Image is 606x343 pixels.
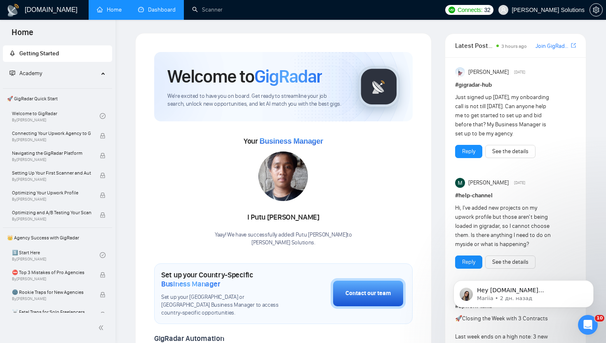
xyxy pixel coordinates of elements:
[12,107,100,125] a: Welcome to GigRadarBy[PERSON_NAME]
[462,147,475,156] a: Reply
[97,6,122,13] a: homeHome
[455,80,576,90] h1: # gigradar-hub
[3,45,112,62] li: Getting Started
[100,133,106,139] span: lock
[7,4,20,17] img: logo
[455,67,465,77] img: Anisuzzaman Khan
[590,3,603,17] button: setting
[492,147,528,156] a: See the details
[258,151,308,201] img: 1708932541432-WhatsApp%20Image%202024-02-26%20at%2015.20.52-2.jpeg
[12,129,91,137] span: Connecting Your Upwork Agency to GigRadar
[4,229,111,246] span: 👑 Agency Success with GigRadar
[100,173,106,178] span: lock
[455,145,482,158] button: Reply
[571,42,576,49] span: export
[215,231,352,247] div: Yaay! We have successfully added I Putu [PERSON_NAME] to
[455,255,482,269] button: Reply
[192,6,223,13] a: searchScanner
[138,6,176,13] a: dashboardDashboard
[9,50,15,56] span: rocket
[12,308,91,316] span: ☠️ Fatal Traps for Solo Freelancers
[100,153,106,158] span: lock
[536,42,569,51] a: Join GigRadar Slack Community
[215,211,352,225] div: I Putu [PERSON_NAME]
[98,324,106,332] span: double-left
[12,157,91,162] span: By [PERSON_NAME]
[100,272,106,278] span: lock
[455,93,552,138] div: Just signed up [DATE], my onboarding call is not till [DATE]. Can anyone help me to get started t...
[12,189,91,197] span: Optimizing Your Upwork Profile
[345,289,391,298] div: Contact our team
[254,65,322,88] span: GigRadar
[244,137,323,146] span: Your
[514,69,525,76] span: [DATE]
[590,7,603,13] a: setting
[100,252,106,258] span: check-circle
[358,66,399,107] img: gigradar-logo.png
[12,277,91,281] span: By [PERSON_NAME]
[462,258,475,267] a: Reply
[9,70,15,76] span: fund-projection-screen
[12,217,91,222] span: By [PERSON_NAME]
[12,137,91,142] span: By [PERSON_NAME]
[485,145,536,158] button: See the details
[12,177,91,182] span: By [PERSON_NAME]
[455,40,494,51] span: Latest Posts from the GigRadar Community
[100,312,106,317] span: lock
[492,258,528,267] a: See the details
[458,5,482,14] span: Connects:
[100,292,106,298] span: lock
[12,288,91,296] span: 🌚 Rookie Traps for New Agencies
[455,178,465,188] img: Milan Stojanovic
[455,191,576,200] h1: # help-channel
[501,43,527,49] span: 3 hours ago
[259,137,323,145] span: Business Manager
[161,270,289,289] h1: Set up your Country-Specific
[12,169,91,177] span: Setting Up Your First Scanner and Auto-Bidder
[12,208,91,217] span: Optimizing and A/B Testing Your Scanner for Better Results
[161,293,289,317] span: Set up your [GEOGRAPHIC_DATA] or [GEOGRAPHIC_DATA] Business Manager to access country-specific op...
[441,263,606,321] iframe: Intercom notifications сообщение
[100,192,106,198] span: lock
[154,334,224,343] span: GigRadar Automation
[5,26,40,44] span: Home
[500,7,506,13] span: user
[468,68,509,77] span: [PERSON_NAME]
[161,279,220,289] span: Business Manager
[468,178,509,187] span: [PERSON_NAME]
[167,92,345,108] span: We're excited to have you on board. Get ready to streamline your job search, unlock new opportuni...
[12,197,91,202] span: By [PERSON_NAME]
[9,70,42,77] span: Academy
[571,42,576,50] a: export
[12,149,91,157] span: Navigating the GigRadar Platform
[514,179,525,187] span: [DATE]
[449,7,455,13] img: upwork-logo.png
[19,50,59,57] span: Getting Started
[331,278,406,309] button: Contact our team
[484,5,490,14] span: 32
[12,296,91,301] span: By [PERSON_NAME]
[100,212,106,218] span: lock
[12,268,91,277] span: ⛔ Top 3 Mistakes of Pro Agencies
[19,70,42,77] span: Academy
[455,203,552,249] div: Hi, I've added new projects on my upwork profile but those aren't being loaded in gigradar, so I ...
[578,315,598,335] iframe: Intercom live chat
[4,90,111,107] span: 🚀 GigRadar Quick Start
[100,113,106,119] span: check-circle
[12,246,100,264] a: 1️⃣ Start HereBy[PERSON_NAME]
[215,239,352,247] p: [PERSON_NAME] Solutions .
[485,255,536,269] button: See the details
[167,65,322,88] h1: Welcome to
[595,315,604,322] span: 10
